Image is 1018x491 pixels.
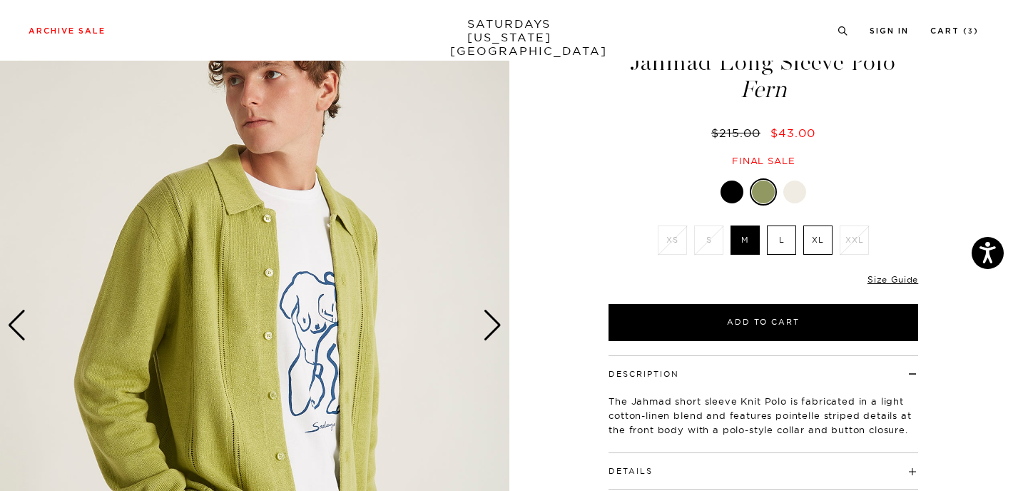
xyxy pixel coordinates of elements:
[731,226,760,255] label: M
[609,467,653,475] button: Details
[870,27,909,35] a: Sign In
[609,394,918,437] p: The Jahmad short sleeve Knit Polo is fabricated in a light cotton-linen blend and features pointe...
[767,226,796,255] label: L
[803,226,833,255] label: XL
[930,27,979,35] a: Cart (3)
[711,126,766,140] del: $215.00
[483,310,502,341] div: Next slide
[609,304,918,341] button: Add to Cart
[606,78,920,101] span: Fern
[770,126,815,140] span: $43.00
[968,29,974,35] small: 3
[606,51,920,101] h1: Jahmad Long Sleeve Polo
[867,274,918,285] a: Size Guide
[450,17,568,58] a: SATURDAYS[US_STATE][GEOGRAPHIC_DATA]
[29,27,106,35] a: Archive Sale
[606,155,920,167] div: Final sale
[609,370,679,378] button: Description
[7,310,26,341] div: Previous slide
